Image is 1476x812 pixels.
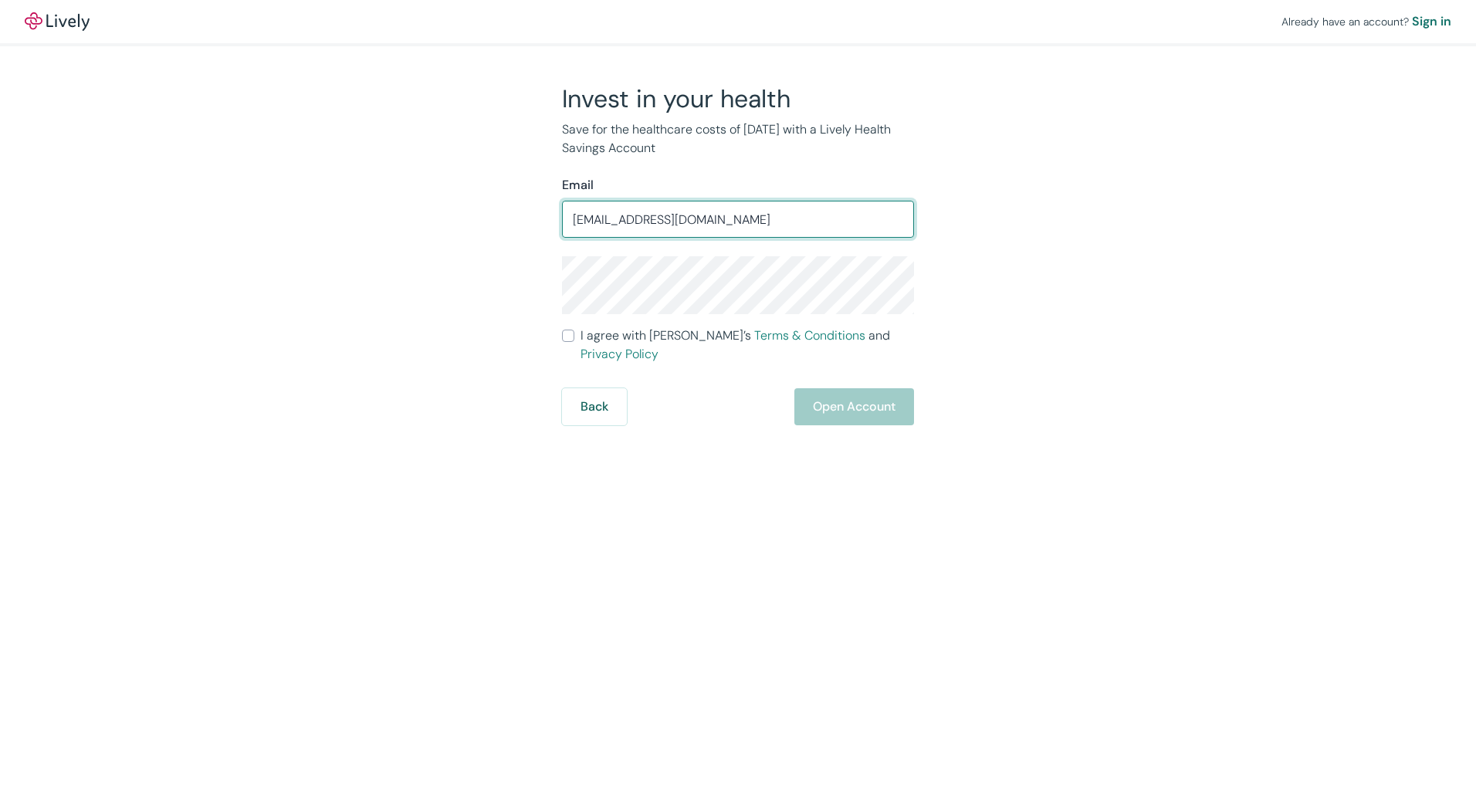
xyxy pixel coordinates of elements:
[1281,12,1451,31] div: Already have an account?
[25,12,90,31] img: Lively
[562,120,914,157] p: Save for the healthcare costs of [DATE] with a Lively Health Savings Account
[562,388,627,425] button: Back
[562,176,594,195] label: Email
[581,326,914,364] span: I agree with [PERSON_NAME]’s and
[581,346,658,362] a: Privacy Policy
[562,83,914,114] h2: Invest in your health
[1412,12,1451,31] a: Sign in
[754,327,865,343] a: Terms & Conditions
[25,12,90,31] a: LivelyLively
